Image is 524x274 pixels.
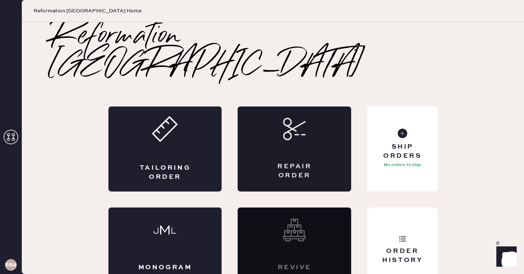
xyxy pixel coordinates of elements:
[51,22,495,80] h2: Reformation [GEOGRAPHIC_DATA]
[489,241,521,273] iframe: Front Chat
[33,7,142,15] span: Reformation [GEOGRAPHIC_DATA] Home
[373,247,432,265] div: Order History
[373,142,432,161] div: Ship Orders
[138,164,193,182] div: Tailoring Order
[267,162,322,180] div: Repair Order
[384,161,421,169] p: No orders to ship
[5,262,17,267] h3: RSA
